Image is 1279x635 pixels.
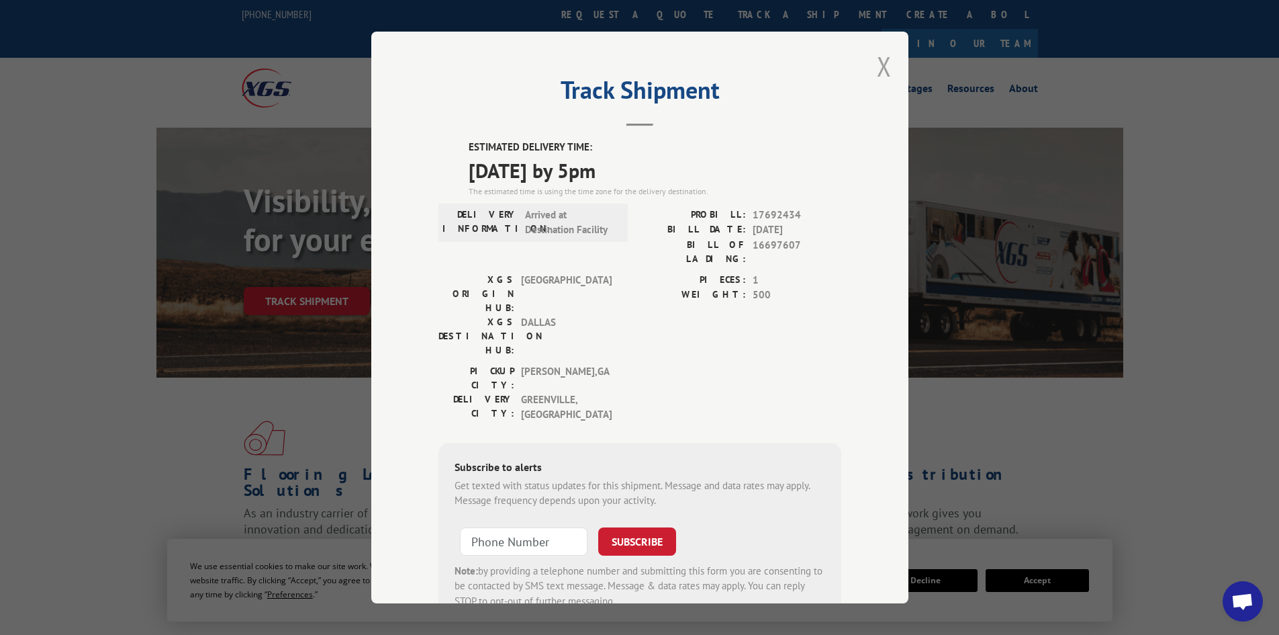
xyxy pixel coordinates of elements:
div: Get texted with status updates for this shipment. Message and data rates may apply. Message frequ... [455,478,825,509]
label: XGS DESTINATION HUB: [438,315,514,357]
label: BILL DATE: [640,222,746,238]
label: DELIVERY CITY: [438,392,514,423]
span: 16697607 [753,238,841,266]
button: SUBSCRIBE [598,527,676,556]
label: BILL OF LADING: [640,238,746,266]
div: Open chat [1223,581,1263,622]
span: Arrived at Destination Facility [525,208,616,238]
label: PIECES: [640,273,746,288]
label: ESTIMATED DELIVERY TIME: [469,140,841,155]
span: 1 [753,273,841,288]
div: Subscribe to alerts [455,459,825,478]
span: DALLAS [521,315,612,357]
h2: Track Shipment [438,81,841,106]
span: [GEOGRAPHIC_DATA] [521,273,612,315]
div: The estimated time is using the time zone for the delivery destination. [469,185,841,198]
span: 17692434 [753,208,841,223]
label: XGS ORIGIN HUB: [438,273,514,315]
input: Phone Number [460,527,587,556]
span: [DATE] [753,222,841,238]
span: 500 [753,288,841,303]
span: [DATE] by 5pm [469,155,841,185]
strong: Note: [455,564,478,577]
span: [PERSON_NAME] , GA [521,364,612,392]
span: GREENVILLE , [GEOGRAPHIC_DATA] [521,392,612,423]
label: PICKUP CITY: [438,364,514,392]
label: PROBILL: [640,208,746,223]
button: Close modal [877,48,892,84]
label: WEIGHT: [640,288,746,303]
label: DELIVERY INFORMATION: [442,208,518,238]
div: by providing a telephone number and submitting this form you are consenting to be contacted by SM... [455,564,825,609]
